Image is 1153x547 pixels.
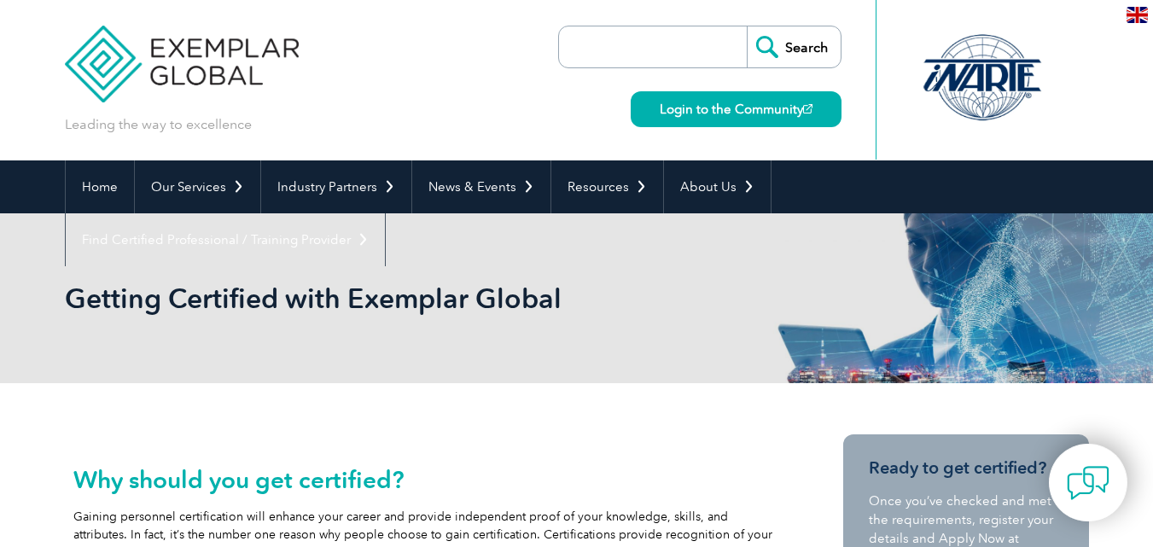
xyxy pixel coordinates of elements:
[869,457,1063,479] h3: Ready to get certified?
[551,160,663,213] a: Resources
[1067,462,1109,504] img: contact-chat.png
[65,115,252,134] p: Leading the way to excellence
[65,282,720,315] h1: Getting Certified with Exemplar Global
[261,160,411,213] a: Industry Partners
[135,160,260,213] a: Our Services
[66,160,134,213] a: Home
[412,160,550,213] a: News & Events
[747,26,841,67] input: Search
[73,466,773,493] h2: Why should you get certified?
[1127,7,1148,23] img: en
[631,91,841,127] a: Login to the Community
[66,213,385,266] a: Find Certified Professional / Training Provider
[803,104,812,113] img: open_square.png
[664,160,771,213] a: About Us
